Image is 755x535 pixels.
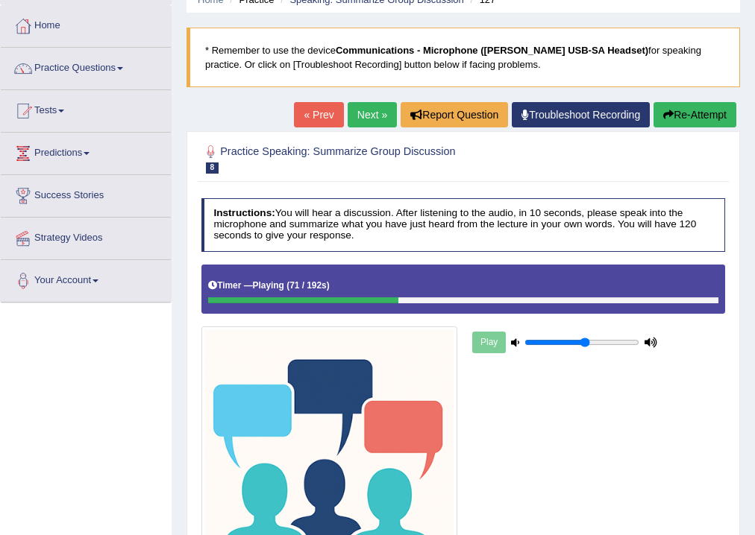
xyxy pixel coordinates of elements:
a: Predictions [1,133,171,170]
a: Success Stories [1,175,171,212]
a: Home [1,5,171,42]
a: Next » [348,102,397,127]
b: 71 / 192s [289,280,327,291]
b: Instructions: [213,207,275,218]
button: Re-Attempt [654,102,736,127]
a: Practice Questions [1,48,171,85]
button: Report Question [401,102,508,127]
h2: Practice Speaking: Summarize Group Discussion [201,142,527,174]
a: Troubleshoot Recording [512,102,650,127]
a: Strategy Videos [1,218,171,255]
b: ) [327,280,330,291]
a: Tests [1,90,171,127]
span: 8 [206,162,219,174]
h4: You will hear a discussion. After listening to the audio, in 10 seconds, please speak into the mi... [201,198,726,252]
b: Playing [253,280,284,291]
a: « Prev [294,102,343,127]
h5: Timer — [208,281,330,291]
a: Your Account [1,260,171,297]
b: ( [286,280,289,291]
blockquote: * Remember to use the device for speaking practice. Or click on [Troubleshoot Recording] button b... [187,28,740,87]
b: Communications - Microphone ([PERSON_NAME] USB-SA Headset) [336,45,648,56]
